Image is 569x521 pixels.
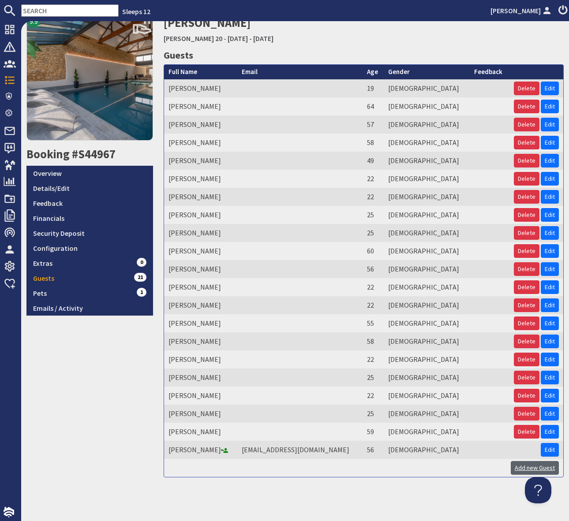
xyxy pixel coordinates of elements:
span: 1 [137,288,146,297]
td: 56 [363,260,384,278]
td: 55 [363,314,384,332]
h3: Guests [164,48,564,63]
td: 56 [363,441,384,459]
th: Full Name [164,65,238,79]
span: - [224,34,226,43]
td: [PERSON_NAME] [164,350,238,368]
a: Edit [541,407,559,421]
td: 22 [363,296,384,314]
td: [PERSON_NAME] [164,134,238,152]
a: [DATE] - [DATE] [228,34,273,43]
th: Age [363,65,384,79]
th: Feedback [470,65,509,79]
a: Edit [541,280,559,294]
td: [PERSON_NAME] [164,206,238,224]
th: Email [237,65,363,79]
td: [DEMOGRAPHIC_DATA] [384,441,470,459]
a: Edit [541,190,559,204]
a: Edit [541,335,559,348]
button: Delete [514,298,539,312]
button: Delete [514,280,539,294]
td: [DEMOGRAPHIC_DATA] [384,405,470,423]
a: Edit [541,118,559,131]
td: 59 [363,423,384,441]
a: Edit [541,100,559,113]
td: [PERSON_NAME] [164,260,238,278]
button: Delete [514,371,539,384]
a: Edit [541,371,559,384]
td: [PERSON_NAME] [164,387,238,405]
th: Gender [384,65,470,79]
a: Edit [541,154,559,167]
td: 49 [363,152,384,170]
td: [PERSON_NAME] [164,115,238,134]
td: [PERSON_NAME] [164,242,238,260]
a: Details/Edit [26,181,153,196]
a: Edit [541,443,559,457]
a: Emails / Activity [26,301,153,316]
td: [DEMOGRAPHIC_DATA] [384,332,470,350]
td: [PERSON_NAME] [164,314,238,332]
button: Delete [514,353,539,366]
td: [PERSON_NAME] [164,278,238,296]
td: [DEMOGRAPHIC_DATA] [384,350,470,368]
button: Delete [514,82,539,95]
button: Delete [514,136,539,149]
button: Delete [514,335,539,348]
td: [DEMOGRAPHIC_DATA] [384,387,470,405]
a: Edit [541,353,559,366]
a: Security Deposit [26,226,153,241]
td: [DEMOGRAPHIC_DATA] [384,152,470,170]
td: 22 [363,188,384,206]
td: [PERSON_NAME] [164,405,238,423]
td: 25 [363,206,384,224]
button: Delete [514,262,539,276]
a: Edit [541,389,559,402]
td: 25 [363,224,384,242]
td: [DEMOGRAPHIC_DATA] [384,97,470,115]
a: Edit [541,172,559,186]
button: Delete [514,154,539,167]
td: [DEMOGRAPHIC_DATA] [384,79,470,97]
td: [DEMOGRAPHIC_DATA] [384,134,470,152]
td: [PERSON_NAME] [164,368,238,387]
button: Delete [514,172,539,186]
a: Feedback [26,196,153,211]
button: Delete [514,208,539,222]
button: Delete [514,389,539,402]
td: [PERSON_NAME] [164,152,238,170]
td: 19 [363,79,384,97]
td: [PERSON_NAME] [164,296,238,314]
a: Financials [26,211,153,226]
td: 25 [363,405,384,423]
td: [PERSON_NAME] [164,188,238,206]
h2: [PERSON_NAME] [164,14,427,45]
img: Churchill 20's icon [26,14,153,141]
span: 21 [134,273,146,282]
td: [DEMOGRAPHIC_DATA] [384,314,470,332]
td: [DEMOGRAPHIC_DATA] [384,278,470,296]
a: Sleeps 12 [122,7,150,16]
input: SEARCH [21,4,119,17]
td: [DEMOGRAPHIC_DATA] [384,224,470,242]
td: [DEMOGRAPHIC_DATA] [384,260,470,278]
td: 58 [363,332,384,350]
td: 58 [363,134,384,152]
td: [DEMOGRAPHIC_DATA] [384,188,470,206]
td: [PERSON_NAME] [164,97,238,115]
td: [EMAIL_ADDRESS][DOMAIN_NAME] [237,441,363,459]
button: Delete [514,190,539,204]
a: 9.9 [26,14,153,147]
a: Add new Guest [511,461,559,475]
td: 60 [363,242,384,260]
span: 0 [137,258,146,267]
td: 22 [363,387,384,405]
td: [DEMOGRAPHIC_DATA] [384,242,470,260]
a: [PERSON_NAME] 20 [164,34,222,43]
td: 22 [363,278,384,296]
td: [DEMOGRAPHIC_DATA] [384,368,470,387]
td: 22 [363,350,384,368]
a: Configuration [26,241,153,256]
td: 57 [363,115,384,134]
td: [DEMOGRAPHIC_DATA] [384,423,470,441]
